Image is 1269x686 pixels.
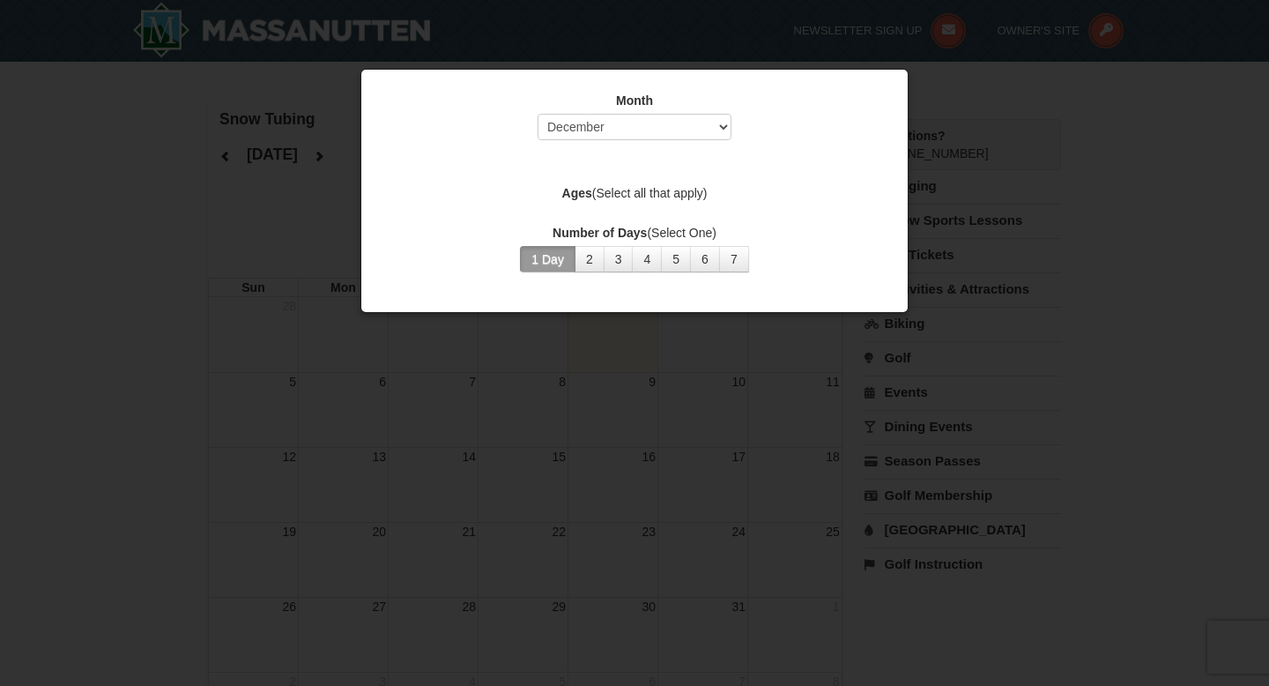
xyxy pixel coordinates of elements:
button: 4 [632,246,662,272]
strong: Month [616,93,653,108]
button: 1 Day [520,246,575,272]
button: 3 [604,246,634,272]
button: 2 [575,246,605,272]
strong: Ages [562,186,592,200]
label: (Select all that apply) [383,184,886,202]
label: (Select One) [383,224,886,242]
button: 7 [719,246,749,272]
button: 6 [690,246,720,272]
button: 5 [661,246,691,272]
strong: Number of Days [553,226,647,240]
